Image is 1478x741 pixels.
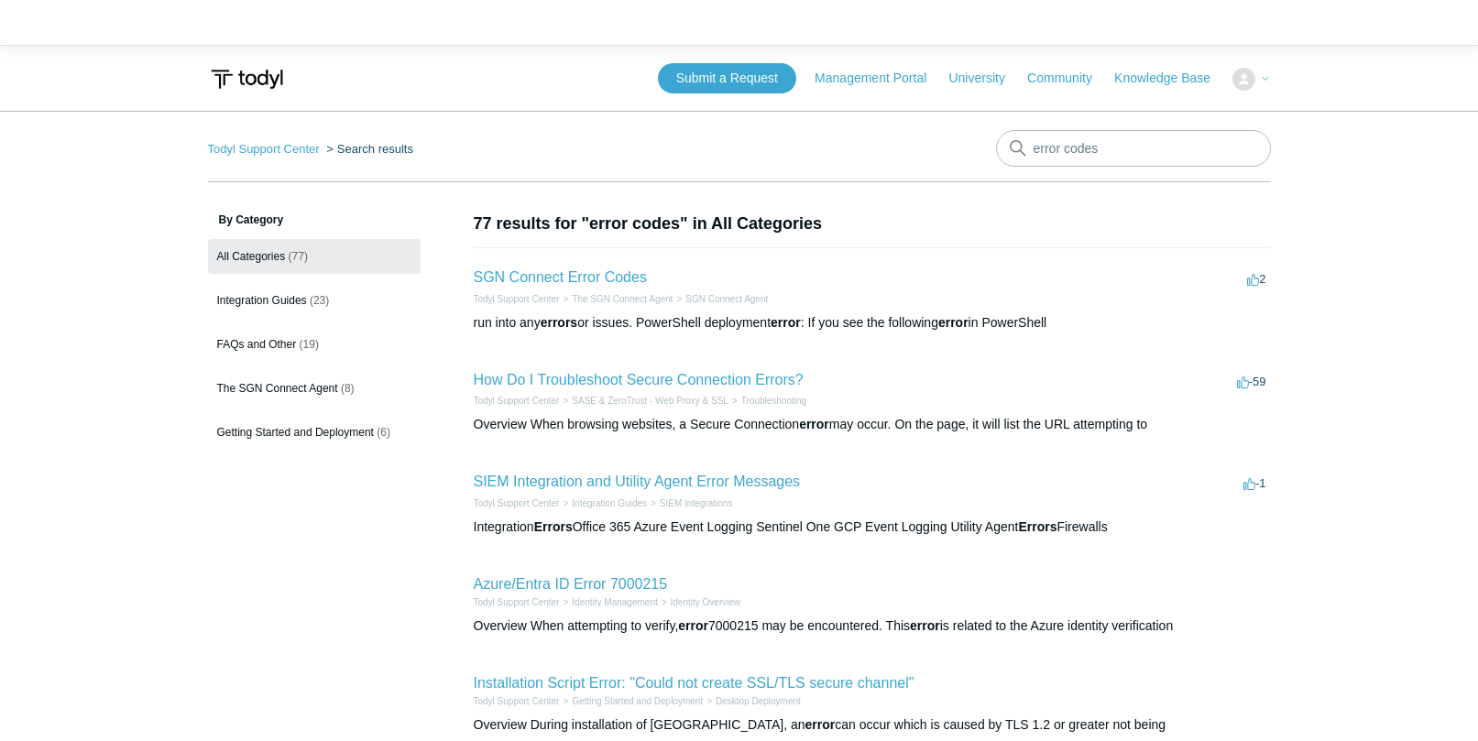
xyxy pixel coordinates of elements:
a: Getting Started and Deployment (6) [208,415,421,450]
a: Todyl Support Center [474,597,560,607]
div: run into any or issues. PowerShell deployment : If you see the following in PowerShell [474,313,1271,332]
span: (77) [289,250,308,263]
span: (6) [377,426,390,439]
span: Integration Guides [217,294,307,307]
li: Troubleshooting [728,394,806,408]
a: The SGN Connect Agent (8) [208,371,421,406]
a: University [948,69,1023,88]
a: Installation Script Error: "Could not create SSL/TLS secure channel" [474,675,914,691]
div: Integration Office 365 Azure Event Logging Sentinel One GCP Event Logging Utility Agent Firewalls [474,518,1271,537]
li: SASE & ZeroTrust - Web Proxy & SSL [559,394,728,408]
a: Getting Started and Deployment [572,696,703,706]
span: (8) [341,382,355,395]
li: Identity Management [559,595,657,609]
li: Todyl Support Center [208,142,323,156]
a: Todyl Support Center [474,696,560,706]
a: Identity Management [572,597,657,607]
a: Todyl Support Center [474,294,560,304]
li: Todyl Support Center [474,292,560,306]
span: FAQs and Other [217,338,297,351]
a: FAQs and Other (19) [208,327,421,362]
span: (19) [300,338,319,351]
li: SIEM Integrations [647,496,732,510]
a: SGN Connect Agent [685,294,768,304]
em: error [805,717,836,732]
a: Submit a Request [658,63,796,93]
a: Integration Guides (23) [208,283,421,318]
li: The SGN Connect Agent [559,292,673,306]
span: 2 [1247,272,1265,286]
em: error [938,315,969,330]
a: Azure/Entra ID Error 7000215 [474,576,668,592]
em: error [678,618,708,633]
div: Overview When browsing websites, a Secure Connection may occur. On the page, it will list the URL... [474,415,1271,434]
em: error [799,417,829,431]
a: SIEM Integrations [660,498,732,508]
li: Todyl Support Center [474,595,560,609]
span: The SGN Connect Agent [217,382,338,395]
a: Troubleshooting [741,396,806,406]
li: Identity Overview [658,595,741,609]
li: SGN Connect Agent [673,292,768,306]
a: SIEM Integration and Utility Agent Error Messages [474,474,801,489]
a: Knowledge Base [1114,69,1229,88]
h1: 77 results for "error codes" in All Categories [474,212,1271,236]
em: Errors [1018,519,1056,534]
span: All Categories [217,250,286,263]
a: How Do I Troubleshoot Secure Connection Errors? [474,372,804,387]
span: -1 [1243,476,1266,490]
a: Integration Guides [572,498,647,508]
a: SGN Connect Error Codes [474,269,647,285]
li: Integration Guides [559,496,647,510]
div: Overview During installation of [GEOGRAPHIC_DATA], an can occur which is caused by TLS 1.2 or gre... [474,715,1271,735]
li: Desktop Deployment [703,694,801,708]
span: Getting Started and Deployment [217,426,374,439]
a: Management Portal [815,69,945,88]
li: Getting Started and Deployment [559,694,703,708]
img: Todyl Support Center Help Center home page [208,62,286,96]
li: Search results [323,142,413,156]
a: SASE & ZeroTrust - Web Proxy & SSL [572,396,728,406]
a: The SGN Connect Agent [572,294,673,304]
a: Todyl Support Center [208,142,320,156]
em: errors [541,315,577,330]
a: Todyl Support Center [474,396,560,406]
a: Community [1027,69,1111,88]
h3: By Category [208,212,421,228]
li: Todyl Support Center [474,496,560,510]
div: Overview When attempting to verify, 7000215 may be encountered. This is related to the Azure iden... [474,616,1271,636]
a: All Categories (77) [208,239,421,274]
input: Search [996,130,1271,167]
em: error [910,618,940,633]
li: Todyl Support Center [474,694,560,708]
a: Todyl Support Center [474,498,560,508]
a: Identity Overview [671,597,741,607]
em: Errors [534,519,573,534]
em: error [771,315,801,330]
span: (23) [310,294,329,307]
li: Todyl Support Center [474,394,560,408]
a: Desktop Deployment [716,696,801,706]
span: -59 [1237,375,1266,388]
